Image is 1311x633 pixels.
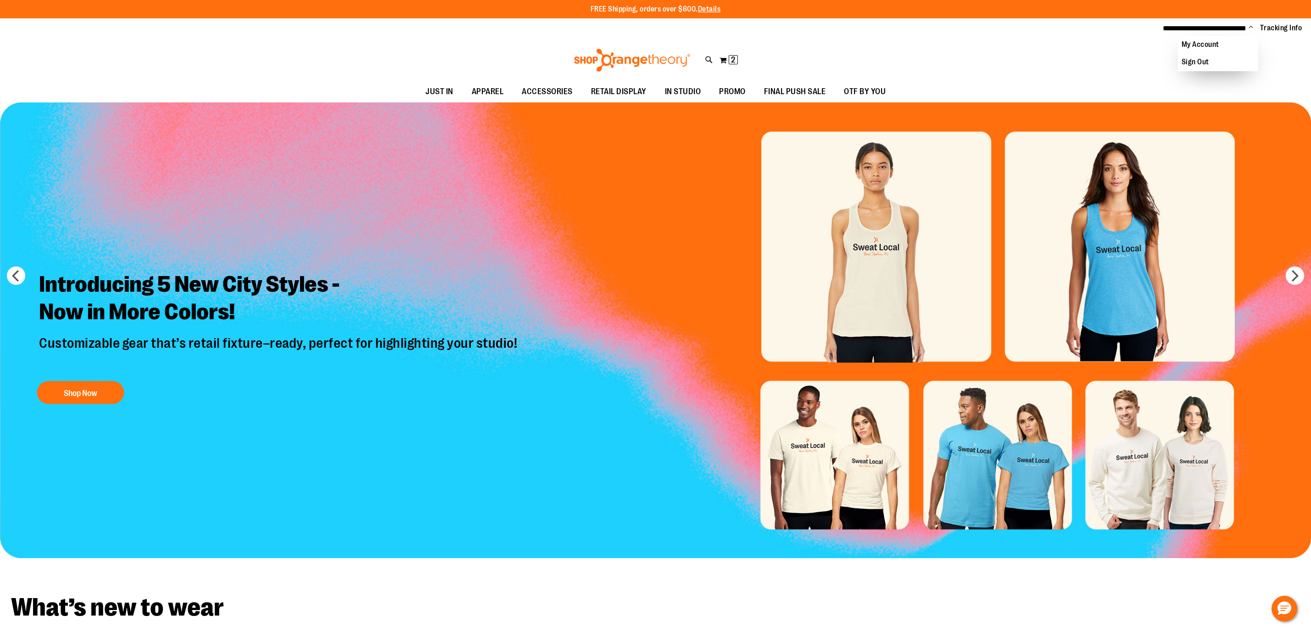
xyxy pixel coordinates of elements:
[591,4,721,15] p: FREE Shipping, orders over $600.
[573,49,692,72] img: Shop Orangetheory
[719,81,746,102] span: PROMO
[755,81,835,102] a: FINAL PUSH SALE
[463,81,513,102] a: APPAREL
[835,81,895,102] a: OTF BY YOU
[1272,596,1297,622] button: Hello, have a question? Let’s chat.
[764,81,826,102] span: FINAL PUSH SALE
[37,381,124,404] button: Shop Now
[11,595,1300,620] h2: What’s new to wear
[591,81,647,102] span: RETAIL DISPLAY
[32,263,526,334] h2: Introducing 5 New City Styles - Now in More Colors!
[472,81,504,102] span: APPAREL
[425,81,453,102] span: JUST IN
[656,81,710,102] a: IN STUDIO
[416,81,463,102] a: JUST IN
[7,266,25,285] button: prev
[665,81,701,102] span: IN STUDIO
[1286,266,1304,285] button: next
[844,81,886,102] span: OTF BY YOU
[1249,23,1253,33] button: Account menu
[731,55,735,64] span: 2
[1178,53,1258,71] a: Sign Out
[32,334,526,372] p: Customizable gear that’s retail fixture–ready, perfect for highlighting your studio!
[513,81,582,102] a: ACCESSORIES
[698,5,721,13] a: Details
[710,81,755,102] a: PROMO
[522,81,573,102] span: ACCESSORIES
[1260,23,1302,33] a: Tracking Info
[1178,36,1258,53] a: My Account
[32,263,526,408] a: Introducing 5 New City Styles -Now in More Colors! Customizable gear that’s retail fixture–ready,...
[582,81,656,102] a: RETAIL DISPLAY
